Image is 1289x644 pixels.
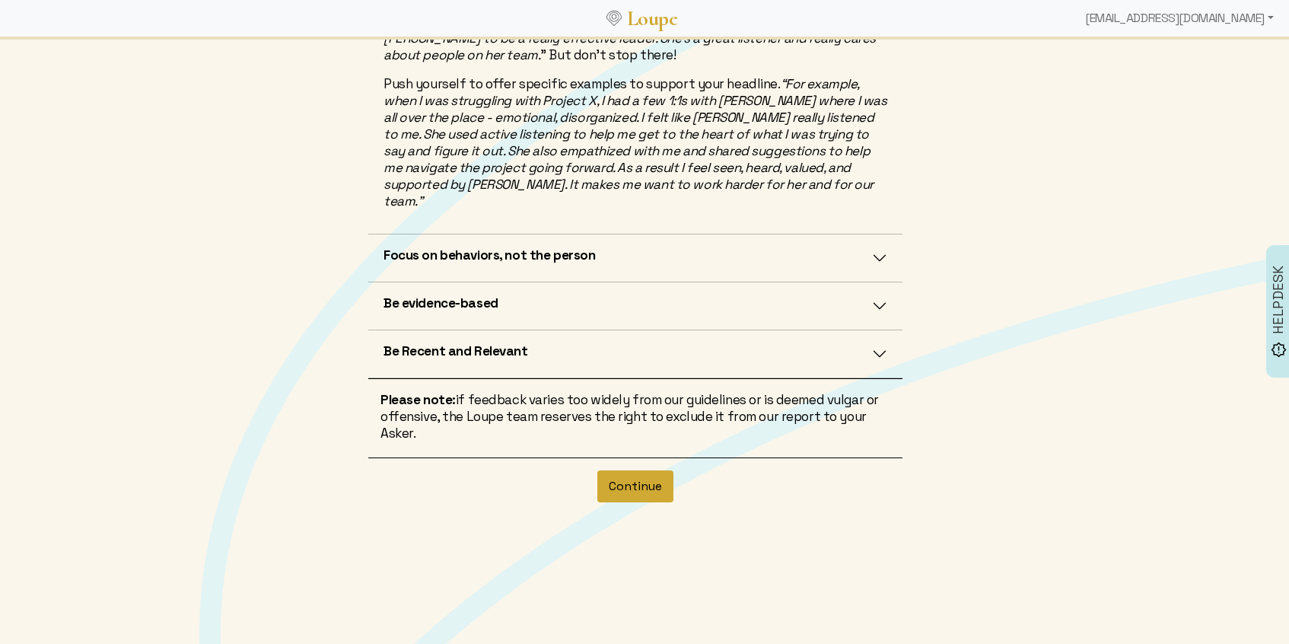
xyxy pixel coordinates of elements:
button: Continue [597,470,673,502]
h5: Be Recent and Relevant [384,343,528,359]
h5: Be evidence-based [384,295,498,311]
button: Focus on behaviors, not the person [368,234,902,282]
strong: Please note: [380,391,456,408]
em: “For example, when I was struggling with Project X, I had a few 1:1s with [PERSON_NAME] where I w... [384,75,886,209]
p: Push yourself to offer specific examples to support your headline. [384,75,887,209]
p: if feedback varies too widely from our guidelines or is deemed vulgar or offensive, the Loupe tea... [380,391,890,442]
a: Loupe [622,5,683,33]
img: brightness_alert_FILL0_wght500_GRAD0_ops.svg [1271,342,1287,358]
img: Loupe Logo [606,11,622,26]
button: Be evidence-based [368,282,902,330]
button: Be Recent and Relevant [368,330,902,378]
h5: Focus on behaviors, not the person [384,247,595,263]
div: [EMAIL_ADDRESS][DOMAIN_NAME] [1079,3,1280,33]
